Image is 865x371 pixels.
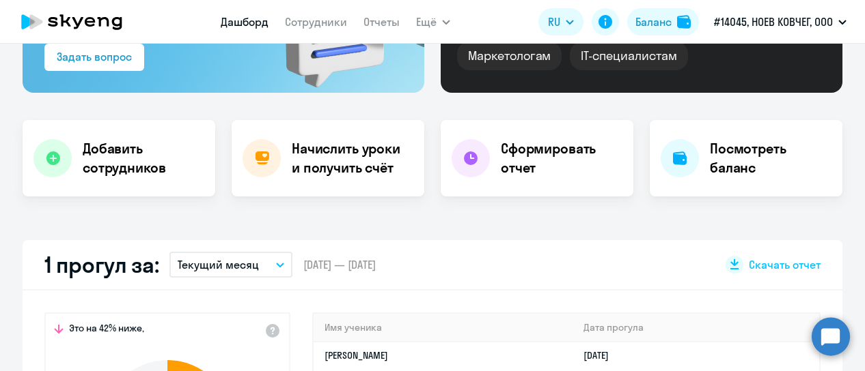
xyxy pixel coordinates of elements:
[749,257,821,272] span: Скачать отчет
[169,252,292,278] button: Текущий месяц
[303,257,376,272] span: [DATE] — [DATE]
[583,349,620,361] a: [DATE]
[677,15,691,29] img: balance
[314,314,573,342] th: Имя ученика
[635,14,672,30] div: Баланс
[416,8,450,35] button: Ещё
[538,8,583,35] button: RU
[325,349,388,361] a: [PERSON_NAME]
[285,15,347,29] a: Сотрудники
[416,14,437,30] span: Ещё
[363,15,400,29] a: Отчеты
[44,251,159,278] h2: 1 прогул за:
[714,14,833,30] p: #14045, НОЕВ КОВЧЕГ, ООО
[221,15,269,29] a: Дашборд
[707,5,853,38] button: #14045, НОЕВ КОВЧЕГ, ООО
[83,139,204,177] h4: Добавить сотрудников
[548,14,560,30] span: RU
[292,139,411,177] h4: Начислить уроки и получить счёт
[44,44,144,71] button: Задать вопрос
[627,8,699,35] button: Балансbalance
[570,42,687,70] div: IT-специалистам
[710,139,832,177] h4: Посмотреть баланс
[57,48,132,65] div: Задать вопрос
[501,139,622,177] h4: Сформировать отчет
[457,42,562,70] div: Маркетологам
[69,322,144,338] span: Это на 42% ниже,
[573,314,819,342] th: Дата прогула
[178,256,259,273] p: Текущий месяц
